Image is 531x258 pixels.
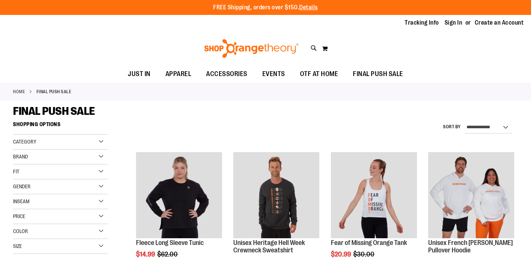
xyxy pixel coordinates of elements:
[13,194,108,209] div: Inseam
[13,135,108,150] div: Category
[299,4,318,11] a: Details
[475,19,524,27] a: Create an Account
[331,251,352,258] span: $20.99
[13,183,31,189] span: Gender
[136,239,204,246] a: Fleece Long Sleeve Tunic
[206,66,247,82] span: ACCESSORIES
[13,150,108,164] div: Brand
[428,239,513,254] a: Unisex French [PERSON_NAME] Pullover Hoodie
[136,152,222,238] img: Product image for Fleece Long Sleeve Tunic
[331,239,407,246] a: Fear of Missing Orange Tank
[13,198,29,204] span: Inseam
[158,66,199,83] a: APPAREL
[128,66,151,82] span: JUST IN
[37,88,72,95] strong: FINAL PUSH SALE
[199,66,255,83] a: ACCESSORIES
[331,152,417,238] img: Product image for Fear of Missing Orange Tank
[233,152,319,239] a: Product image for Unisex Heritage Hell Week Crewneck Sweatshirt
[293,66,346,83] a: OTF AT HOME
[13,179,108,194] div: Gender
[300,66,338,82] span: OTF AT HOME
[353,251,376,258] span: $30.00
[262,66,285,82] span: EVENTS
[13,118,108,135] strong: Shopping Options
[13,88,25,95] a: Home
[13,105,95,117] span: FINAL PUSH SALE
[233,239,305,254] a: Unisex Heritage Hell Week Crewneck Sweatshirt
[428,152,514,239] a: Product image for Unisex French Terry Pullover Hoodie
[120,66,158,83] a: JUST IN
[165,66,192,82] span: APPAREL
[445,19,462,27] a: Sign In
[405,19,439,27] a: Tracking Info
[13,243,22,249] span: Size
[13,213,25,219] span: Price
[443,124,461,130] label: Sort By
[13,239,108,254] div: Size
[157,251,179,258] span: $62.00
[353,66,403,82] span: FINAL PUSH SALE
[13,209,108,224] div: Price
[345,66,411,82] a: FINAL PUSH SALE
[428,152,514,238] img: Product image for Unisex French Terry Pullover Hoodie
[13,169,19,174] span: Fit
[13,228,28,234] span: Color
[203,39,300,58] img: Shop Orangetheory
[13,139,36,145] span: Category
[233,152,319,238] img: Product image for Unisex Heritage Hell Week Crewneck Sweatshirt
[13,164,108,179] div: Fit
[255,66,293,83] a: EVENTS
[13,154,28,160] span: Brand
[331,152,417,239] a: Product image for Fear of Missing Orange Tank
[136,152,222,239] a: Product image for Fleece Long Sleeve Tunic
[213,3,318,12] p: FREE Shipping, orders over $150.
[136,251,156,258] span: $14.99
[13,224,108,239] div: Color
